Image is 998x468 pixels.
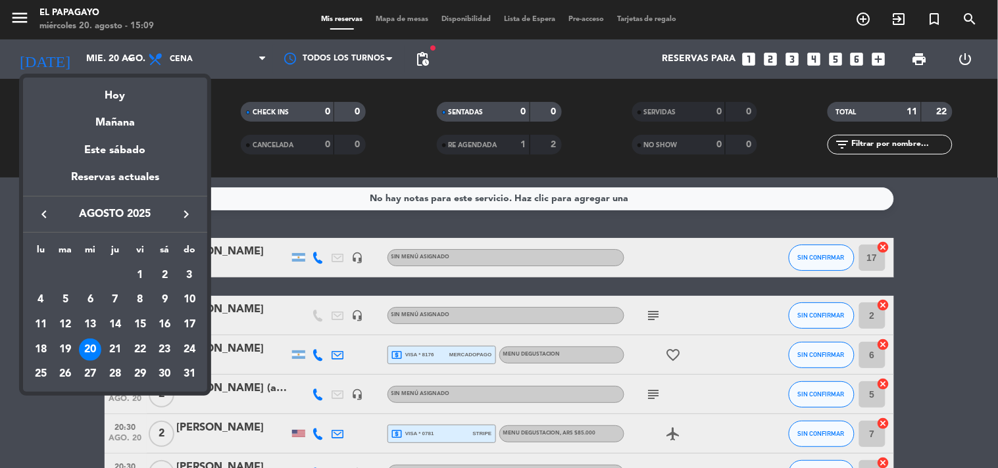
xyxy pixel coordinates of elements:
i: keyboard_arrow_right [178,206,194,222]
td: 24 de agosto de 2025 [177,337,202,362]
td: 26 de agosto de 2025 [53,362,78,386]
div: 10 [178,289,201,311]
td: 13 de agosto de 2025 [78,312,103,337]
button: keyboard_arrow_left [32,206,56,223]
div: 16 [153,314,176,336]
div: 25 [30,363,52,385]
div: 2 [153,264,176,287]
td: 15 de agosto de 2025 [128,312,153,337]
div: 29 [129,363,151,385]
div: 18 [30,339,52,361]
td: 18 de agosto de 2025 [28,337,53,362]
div: 27 [79,363,101,385]
td: 23 de agosto de 2025 [153,337,178,362]
button: keyboard_arrow_right [174,206,198,223]
td: 6 de agosto de 2025 [78,287,103,312]
th: lunes [28,243,53,263]
td: 8 de agosto de 2025 [128,287,153,312]
td: 22 de agosto de 2025 [128,337,153,362]
td: 21 de agosto de 2025 [103,337,128,362]
span: agosto 2025 [56,206,174,223]
div: 1 [129,264,151,287]
div: 31 [178,363,201,385]
th: martes [53,243,78,263]
div: Hoy [23,78,207,105]
div: 30 [153,363,176,385]
div: 26 [55,363,77,385]
th: jueves [103,243,128,263]
td: 4 de agosto de 2025 [28,287,53,312]
div: 22 [129,339,151,361]
div: 6 [79,289,101,311]
th: sábado [153,243,178,263]
th: miércoles [78,243,103,263]
td: 2 de agosto de 2025 [153,263,178,288]
td: 10 de agosto de 2025 [177,287,202,312]
td: 1 de agosto de 2025 [128,263,153,288]
div: Este sábado [23,132,207,169]
td: 31 de agosto de 2025 [177,362,202,386]
div: 12 [55,314,77,336]
td: 25 de agosto de 2025 [28,362,53,386]
div: 17 [178,314,201,336]
td: 17 de agosto de 2025 [177,312,202,337]
th: domingo [177,243,202,263]
div: 19 [55,339,77,361]
div: 8 [129,289,151,311]
div: 20 [79,339,101,361]
td: 29 de agosto de 2025 [128,362,153,386]
td: AGO. [28,263,128,288]
div: 7 [104,289,126,311]
div: Reservas actuales [23,169,207,196]
td: 5 de agosto de 2025 [53,287,78,312]
td: 19 de agosto de 2025 [53,337,78,362]
td: 16 de agosto de 2025 [153,312,178,337]
div: 4 [30,289,52,311]
th: viernes [128,243,153,263]
td: 3 de agosto de 2025 [177,263,202,288]
td: 12 de agosto de 2025 [53,312,78,337]
div: 15 [129,314,151,336]
div: 3 [178,264,201,287]
td: 14 de agosto de 2025 [103,312,128,337]
td: 28 de agosto de 2025 [103,362,128,386]
div: 14 [104,314,126,336]
div: 5 [55,289,77,311]
div: 28 [104,363,126,385]
div: 9 [153,289,176,311]
div: 24 [178,339,201,361]
td: 11 de agosto de 2025 [28,312,53,337]
td: 9 de agosto de 2025 [153,287,178,312]
td: 20 de agosto de 2025 [78,337,103,362]
div: Mañana [23,105,207,131]
div: 21 [104,339,126,361]
i: keyboard_arrow_left [36,206,52,222]
div: 11 [30,314,52,336]
div: 13 [79,314,101,336]
div: 23 [153,339,176,361]
td: 30 de agosto de 2025 [153,362,178,386]
td: 27 de agosto de 2025 [78,362,103,386]
td: 7 de agosto de 2025 [103,287,128,312]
